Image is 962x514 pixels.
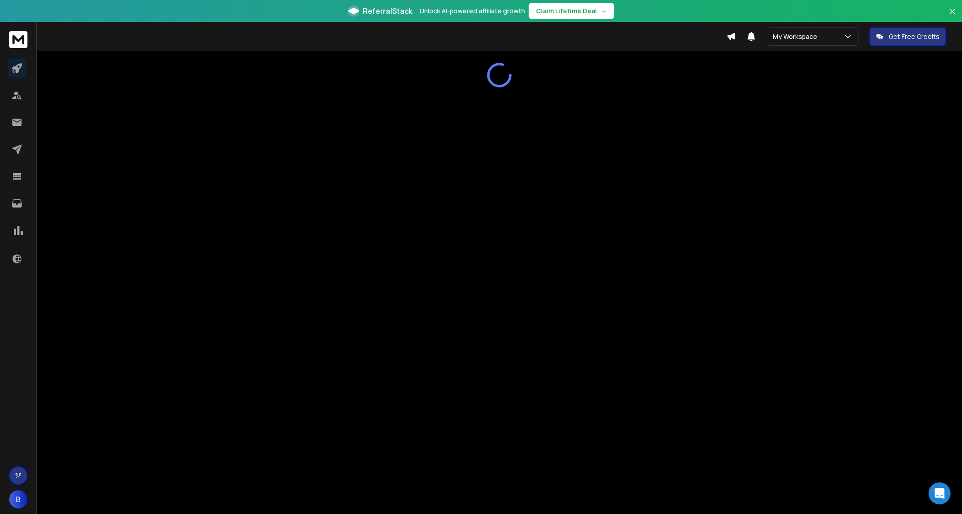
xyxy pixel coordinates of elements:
[946,5,958,27] button: Close banner
[9,490,27,509] button: B
[420,6,525,16] p: Unlock AI-powered affiliate growth
[929,482,951,504] div: Open Intercom Messenger
[889,32,940,41] p: Get Free Credits
[529,3,614,19] button: Claim Lifetime Deal→
[869,27,946,46] button: Get Free Credits
[601,6,607,16] span: →
[773,32,821,41] p: My Workspace
[363,5,412,16] span: ReferralStack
